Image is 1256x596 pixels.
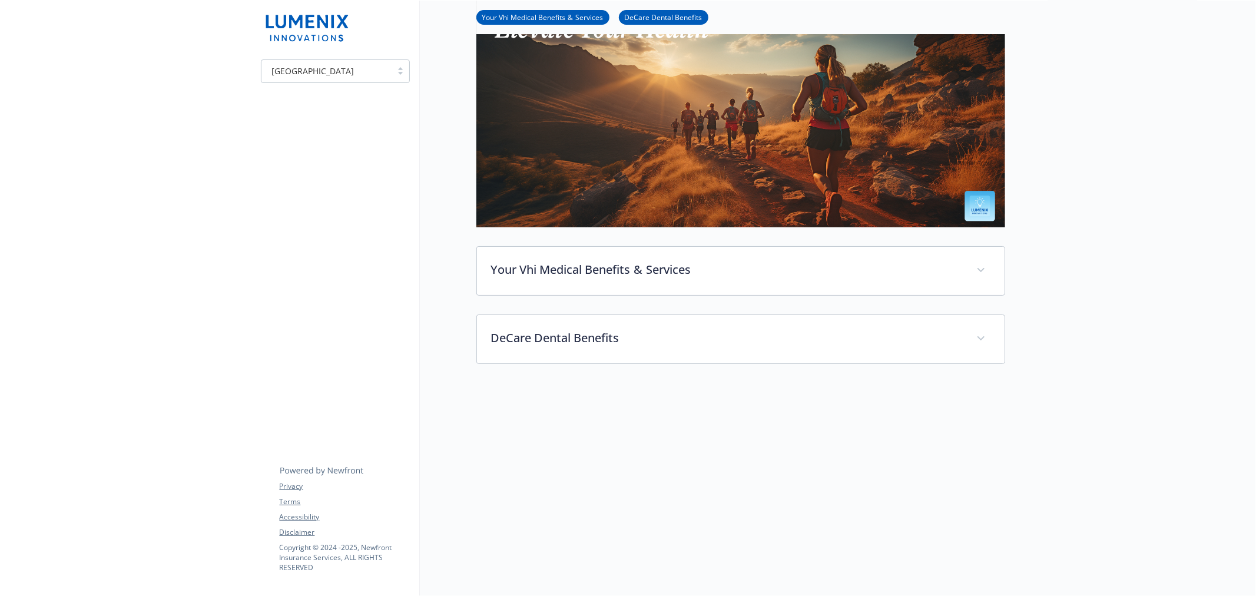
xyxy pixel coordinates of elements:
a: DeCare Dental Benefits [619,11,708,22]
a: Accessibility [280,512,409,522]
span: [GEOGRAPHIC_DATA] [272,65,354,77]
a: Disclaimer [280,527,409,538]
a: Privacy [280,481,409,492]
p: Your Vhi Medical Benefits & Services [491,261,962,279]
div: Your Vhi Medical Benefits & Services [477,247,1005,295]
p: Copyright © 2024 - 2025 , Newfront Insurance Services, ALL RIGHTS RESERVED [280,542,409,572]
img: international page banner [476,1,1005,227]
a: Your Vhi Medical Benefits & Services [476,11,609,22]
p: DeCare Dental Benefits [491,329,962,347]
span: [GEOGRAPHIC_DATA] [267,65,386,77]
div: DeCare Dental Benefits [477,315,1005,363]
a: Terms [280,496,409,507]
